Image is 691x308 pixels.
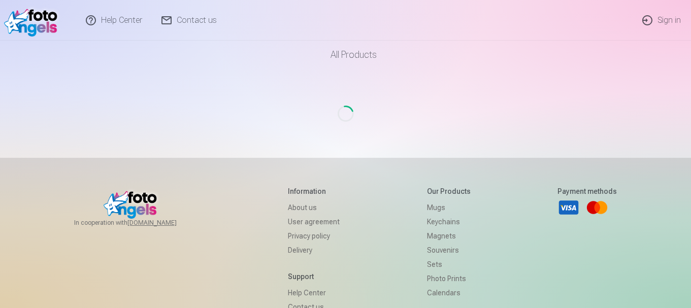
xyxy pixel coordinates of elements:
h5: Payment methods [557,186,617,196]
h5: Information [288,186,340,196]
h5: Support [288,271,340,282]
a: Calendars [427,286,471,300]
a: Mastercard [586,196,608,219]
a: Visa [557,196,580,219]
a: Souvenirs [427,243,471,257]
a: [DOMAIN_NAME] [127,219,201,227]
a: About us [288,200,340,215]
a: Help Center [288,286,340,300]
a: Delivery [288,243,340,257]
a: User agreement [288,215,340,229]
a: Keychains [427,215,471,229]
span: In cooperation with [74,219,201,227]
a: Privacy policy [288,229,340,243]
a: All products [302,41,389,69]
a: Magnets [427,229,471,243]
h5: Our products [427,186,471,196]
a: Sets [427,257,471,271]
a: Mugs [427,200,471,215]
a: Photo prints [427,271,471,286]
img: /v1 [4,4,62,37]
